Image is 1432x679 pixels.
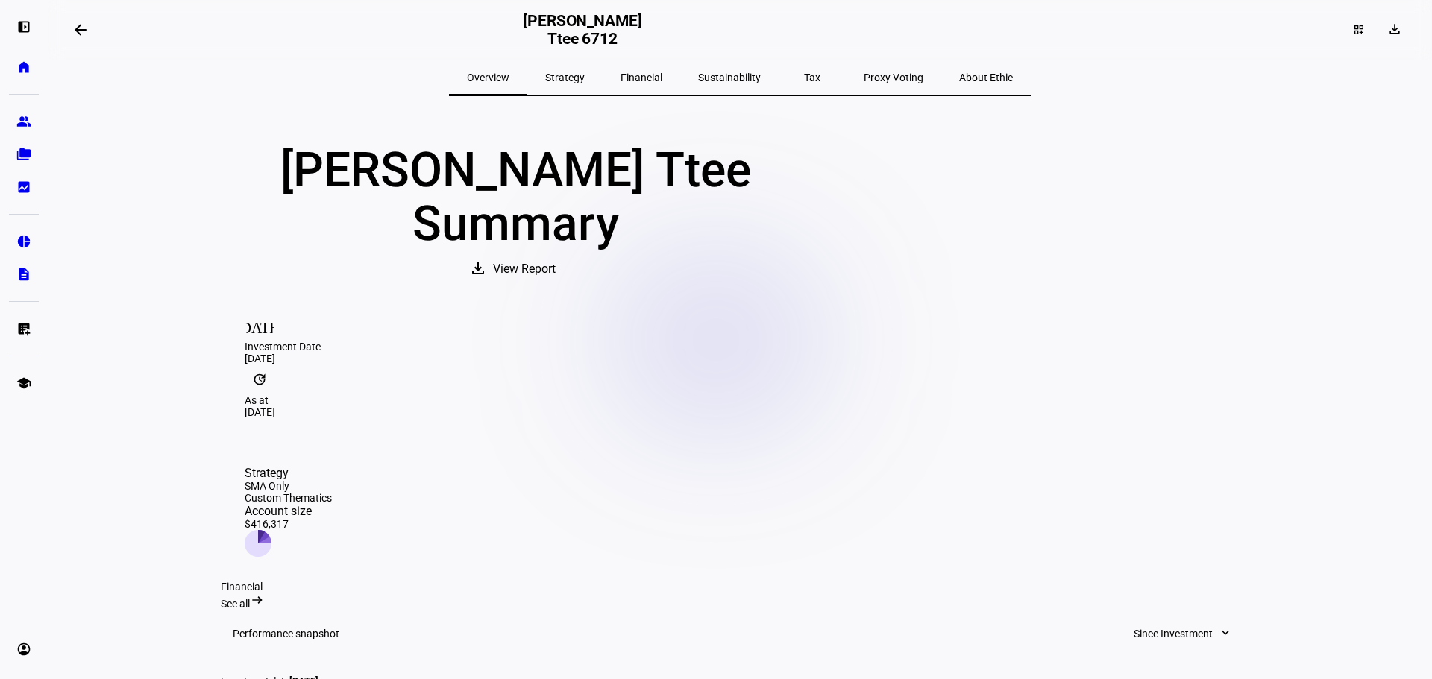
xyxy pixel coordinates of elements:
mat-icon: arrow_backwards [72,21,89,39]
div: $416,317 [245,518,332,530]
mat-icon: arrow_right_alt [250,593,265,607]
span: Overview [467,72,509,83]
div: SMA Only [245,480,332,492]
span: About Ethic [959,72,1013,83]
a: bid_landscape [9,172,39,202]
span: Sustainability [698,72,761,83]
div: Account size [245,504,332,518]
eth-mat-symbol: account_circle [16,642,31,657]
eth-mat-symbol: list_alt_add [16,321,31,336]
mat-icon: dashboard_customize [1353,24,1365,36]
eth-mat-symbol: folder_copy [16,147,31,162]
eth-mat-symbol: description [16,267,31,282]
span: Tax [804,72,820,83]
eth-mat-symbol: pie_chart [16,234,31,249]
mat-icon: download [1387,22,1402,37]
a: home [9,52,39,82]
eth-mat-symbol: group [16,114,31,129]
span: Strategy [545,72,585,83]
mat-icon: expand_more [1218,625,1233,640]
mat-icon: download [469,259,487,277]
h3: Performance snapshot [233,628,339,639]
a: description [9,259,39,289]
span: Since Investment [1134,619,1213,648]
eth-mat-symbol: school [16,376,31,391]
eth-mat-symbol: bid_landscape [16,180,31,195]
div: Financial [221,581,1259,593]
span: View Report [493,251,556,287]
div: [PERSON_NAME] Ttee Summary [221,144,810,251]
h2: [PERSON_NAME] Ttee 6712 [515,12,650,48]
div: Strategy [245,466,332,480]
mat-icon: [DATE] [245,311,274,341]
span: Financial [621,72,662,83]
a: group [9,107,39,136]
eth-mat-symbol: home [16,60,31,75]
span: See all [221,598,250,610]
a: folder_copy [9,139,39,169]
span: Proxy Voting [864,72,923,83]
button: View Report [454,251,577,287]
mat-icon: update [245,364,274,394]
div: Custom Thematics [245,492,332,504]
div: As at [245,394,1235,406]
eth-mat-symbol: left_panel_open [16,19,31,34]
div: [DATE] [245,353,1235,364]
div: [DATE] [245,406,1235,418]
button: Since Investment [1119,619,1247,648]
a: pie_chart [9,227,39,256]
div: Investment Date [245,341,1235,353]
